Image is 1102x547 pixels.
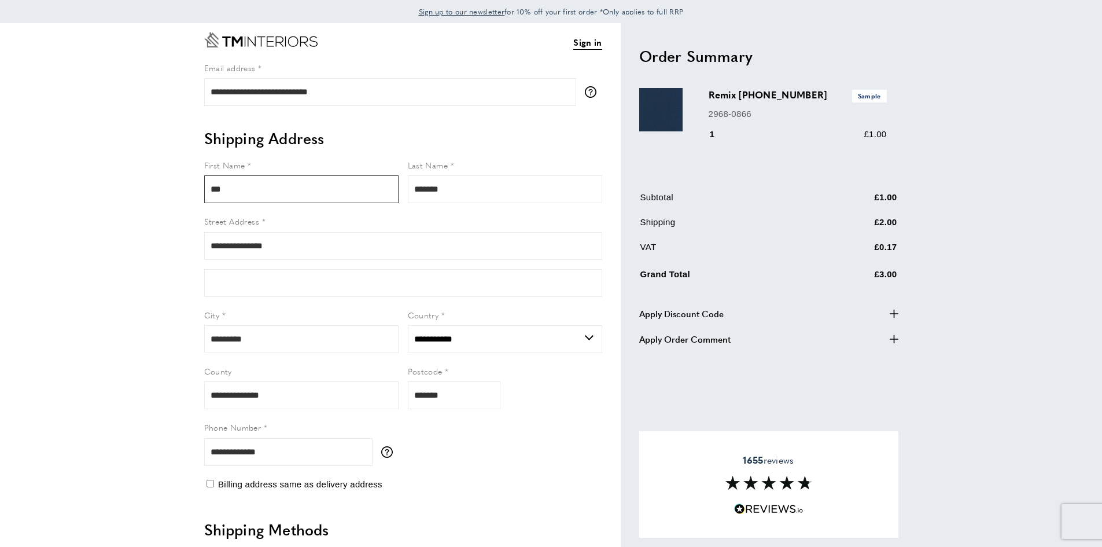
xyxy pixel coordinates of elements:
span: Phone Number [204,421,261,433]
img: Remix 3 2968-0866 [639,88,683,131]
span: £1.00 [864,129,886,139]
span: Sample [852,90,887,102]
button: More information [585,86,602,98]
td: Grand Total [640,265,816,290]
span: Apply Discount Code [639,307,724,321]
td: £0.17 [817,240,897,263]
span: Last Name [408,159,448,171]
strong: 1655 [743,453,763,467]
span: Email address [204,62,256,74]
a: Go to Home page [204,32,318,47]
span: County [204,365,232,377]
button: More information [381,446,399,458]
h2: Order Summary [639,46,898,67]
span: Apply Order Comment [639,332,731,346]
td: VAT [640,240,816,263]
span: for 10% off your first order *Only applies to full RRP [419,6,684,17]
span: Street Address [204,215,260,227]
div: 1 [709,127,731,141]
span: Billing address same as delivery address [218,479,382,489]
span: reviews [743,454,794,466]
td: £2.00 [817,215,897,238]
span: Country [408,309,439,321]
input: Billing address same as delivery address [207,480,214,487]
span: Postcode [408,365,443,377]
h2: Shipping Methods [204,519,602,540]
a: Sign up to our newsletter [419,6,505,17]
img: Reviews section [725,476,812,490]
td: Subtotal [640,190,816,213]
h2: Shipping Address [204,128,602,149]
h3: Remix [PHONE_NUMBER] [709,88,887,102]
span: City [204,309,220,321]
span: First Name [204,159,245,171]
p: 2968-0866 [709,107,887,121]
a: Sign in [573,35,602,50]
td: £3.00 [817,265,897,290]
td: £1.00 [817,190,897,213]
td: Shipping [640,215,816,238]
img: Reviews.io 5 stars [734,504,804,515]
